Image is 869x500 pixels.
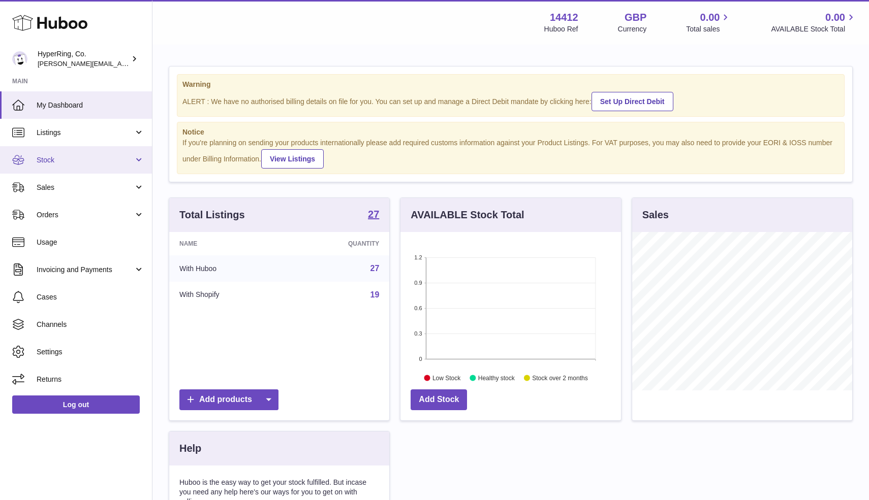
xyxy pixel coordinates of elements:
[533,375,588,382] text: Stock over 2 months
[37,375,144,384] span: Returns
[771,24,857,34] span: AVAILABLE Stock Total
[182,90,839,111] div: ALERT : We have no authorised billing details on file for you. You can set up and manage a Direct...
[179,208,245,222] h3: Total Listings
[686,24,731,34] span: Total sales
[825,11,845,24] span: 0.00
[37,128,134,138] span: Listings
[37,320,144,329] span: Channels
[411,389,467,410] a: Add Stock
[182,138,839,169] div: If you're planning on sending your products internationally please add required customs informati...
[478,375,515,382] text: Healthy stock
[261,149,324,169] a: View Listings
[415,305,422,311] text: 0.6
[370,290,380,299] a: 19
[169,232,288,255] th: Name
[37,265,134,275] span: Invoicing and Payments
[37,183,134,192] span: Sales
[288,232,390,255] th: Quantity
[415,330,422,337] text: 0.3
[544,24,578,34] div: Huboo Ref
[625,11,646,24] strong: GBP
[415,280,422,286] text: 0.9
[618,24,647,34] div: Currency
[37,155,134,165] span: Stock
[368,209,379,221] a: 27
[37,238,144,247] span: Usage
[419,356,422,362] text: 0
[368,209,379,219] strong: 27
[37,292,144,302] span: Cases
[37,210,134,220] span: Orders
[38,49,129,69] div: HyperRing, Co.
[432,375,461,382] text: Low Stock
[642,208,669,222] h3: Sales
[169,282,288,308] td: With Shopify
[12,51,27,66] img: yoonil.choi@hyperring.co
[415,254,422,260] text: 1.2
[771,11,857,34] a: 0.00 AVAILABLE Stock Total
[550,11,578,24] strong: 14412
[12,395,140,414] a: Log out
[179,442,201,455] h3: Help
[700,11,720,24] span: 0.00
[370,264,380,273] a: 27
[182,127,839,137] strong: Notice
[411,208,524,222] h3: AVAILABLE Stock Total
[686,11,731,34] a: 0.00 Total sales
[37,347,144,357] span: Settings
[592,92,673,111] a: Set Up Direct Debit
[179,389,278,410] a: Add products
[37,101,144,110] span: My Dashboard
[169,255,288,282] td: With Huboo
[182,80,839,89] strong: Warning
[38,59,204,68] span: [PERSON_NAME][EMAIL_ADDRESS][DOMAIN_NAME]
